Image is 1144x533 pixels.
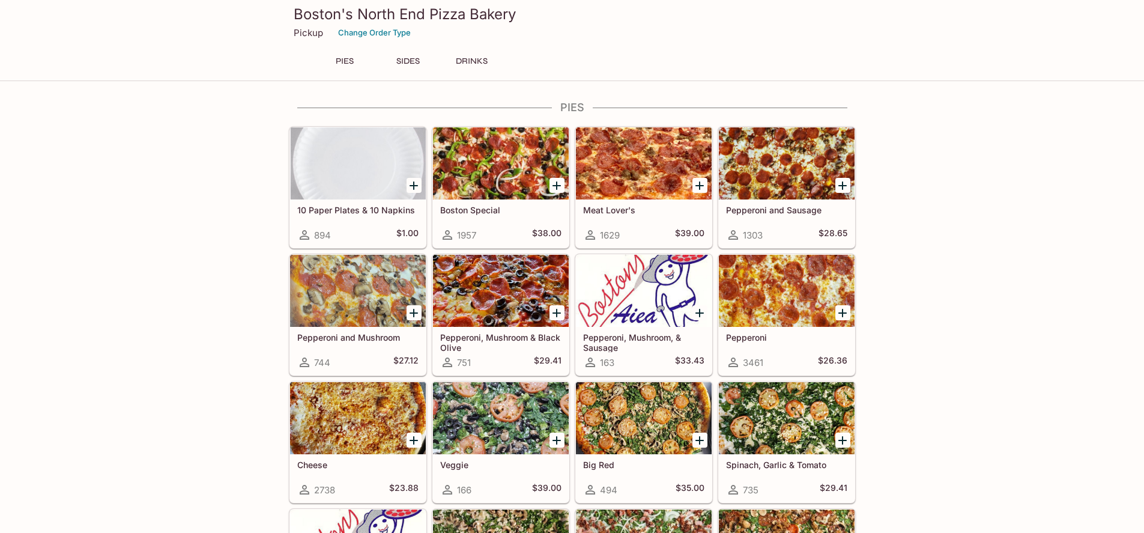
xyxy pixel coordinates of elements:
[314,357,330,368] span: 744
[549,178,564,193] button: Add Boston Special
[433,255,569,327] div: Pepperoni, Mushroom & Black Olive
[600,230,620,241] span: 1629
[432,382,569,503] a: Veggie166$39.00
[297,205,419,215] h5: 10 Paper Plates & 10 Napkins
[393,355,419,370] h5: $27.12
[726,460,847,470] h5: Spinach, Garlic & Tomato
[576,255,712,327] div: Pepperoni, Mushroom, & Sausage
[835,305,850,320] button: Add Pepperoni
[318,53,372,70] button: PIES
[819,228,847,242] h5: $28.65
[718,254,855,376] a: Pepperoni3461$26.36
[575,127,712,248] a: Meat Lover's1629$39.00
[726,205,847,215] h5: Pepperoni and Sausage
[534,355,561,370] h5: $29.41
[289,254,426,376] a: Pepperoni and Mushroom744$27.12
[297,332,419,343] h5: Pepperoni and Mushroom
[432,254,569,376] a: Pepperoni, Mushroom & Black Olive751$29.41
[445,53,499,70] button: DRINKS
[294,27,323,38] p: Pickup
[692,305,707,320] button: Add Pepperoni, Mushroom, & Sausage
[389,483,419,497] h5: $23.88
[583,332,704,352] h5: Pepperoni, Mushroom, & Sausage
[290,127,426,199] div: 10 Paper Plates & 10 Napkins
[600,484,617,496] span: 494
[818,355,847,370] h5: $26.36
[692,178,707,193] button: Add Meat Lover's
[407,433,422,448] button: Add Cheese
[576,127,712,199] div: Meat Lover's
[719,382,855,454] div: Spinach, Garlic & Tomato
[440,460,561,470] h5: Veggie
[692,433,707,448] button: Add Big Red
[743,357,763,368] span: 3461
[289,127,426,248] a: 10 Paper Plates & 10 Napkins894$1.00
[381,53,435,70] button: SIDES
[675,228,704,242] h5: $39.00
[314,484,335,496] span: 2738
[432,127,569,248] a: Boston Special1957$38.00
[290,255,426,327] div: Pepperoni and Mushroom
[583,205,704,215] h5: Meat Lover's
[440,205,561,215] h5: Boston Special
[718,382,855,503] a: Spinach, Garlic & Tomato735$29.41
[457,357,471,368] span: 751
[407,305,422,320] button: Add Pepperoni and Mushroom
[576,382,712,454] div: Big Red
[457,230,476,241] span: 1957
[396,228,419,242] h5: $1.00
[549,305,564,320] button: Add Pepperoni, Mushroom & Black Olive
[583,460,704,470] h5: Big Red
[407,178,422,193] button: Add 10 Paper Plates & 10 Napkins
[820,483,847,497] h5: $29.41
[457,484,471,496] span: 166
[719,255,855,327] div: Pepperoni
[718,127,855,248] a: Pepperoni and Sausage1303$28.65
[433,382,569,454] div: Veggie
[440,332,561,352] h5: Pepperoni, Mushroom & Black Olive
[719,127,855,199] div: Pepperoni and Sausage
[675,355,704,370] h5: $33.43
[743,484,758,496] span: 735
[532,228,561,242] h5: $38.00
[743,230,763,241] span: 1303
[676,483,704,497] h5: $35.00
[289,101,856,114] h4: PIES
[433,127,569,199] div: Boston Special
[575,382,712,503] a: Big Red494$35.00
[575,254,712,376] a: Pepperoni, Mushroom, & Sausage163$33.43
[289,382,426,503] a: Cheese2738$23.88
[333,23,416,42] button: Change Order Type
[297,460,419,470] h5: Cheese
[600,357,614,368] span: 163
[314,230,331,241] span: 894
[835,178,850,193] button: Add Pepperoni and Sausage
[726,332,847,343] h5: Pepperoni
[549,433,564,448] button: Add Veggie
[532,483,561,497] h5: $39.00
[294,5,851,23] h3: Boston's North End Pizza Bakery
[835,433,850,448] button: Add Spinach, Garlic & Tomato
[290,382,426,454] div: Cheese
